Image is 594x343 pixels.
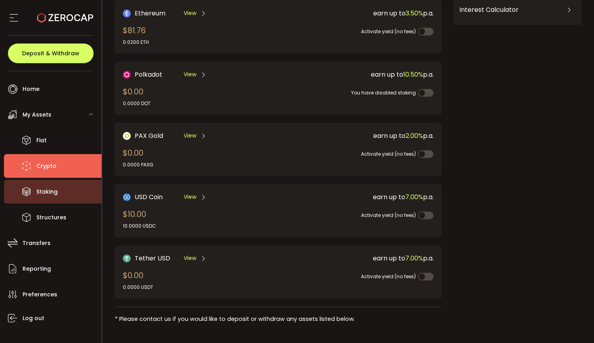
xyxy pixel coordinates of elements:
[36,160,56,172] span: Crypto
[184,254,196,262] span: View
[405,254,423,263] span: 7.00%
[123,284,153,291] div: 0.0000 USDT
[23,263,51,275] span: Reporting
[459,0,575,19] div: Interest Calculator
[278,131,434,141] div: earn up to p.a.
[135,70,162,79] span: Polkadot
[123,193,131,201] img: USD Coin
[135,8,165,18] span: Ethereum
[123,9,131,17] img: Ethereum
[115,315,442,323] div: * Please contact us if you would like to deposit or withdraw any assets listed below.
[123,39,149,46] div: 0.0200 ETH
[123,24,149,46] div: $81.76
[123,222,156,230] div: 10.0000 USDC
[135,131,163,141] span: PAX Gold
[23,109,51,121] span: My Assets
[406,9,423,18] span: 3.50%
[123,254,131,262] img: Tether USD
[123,132,131,140] img: PAX Gold
[278,192,434,202] div: earn up to p.a.
[8,43,94,63] button: Deposit & Withdraw
[278,253,434,263] div: earn up to p.a.
[123,100,150,107] div: 0.0000 DOT
[184,132,196,140] span: View
[36,186,58,198] span: Staking
[184,70,196,79] span: View
[22,51,79,56] span: Deposit & Withdraw
[405,192,423,202] span: 7.00%
[361,151,416,157] span: Activate yield (no fees)
[135,253,170,263] span: Tether USD
[406,131,423,140] span: 2.00%
[123,71,131,79] img: DOT
[184,193,196,201] span: View
[123,147,153,168] div: $0.00
[135,192,163,202] span: USD Coin
[23,313,44,324] span: Log out
[278,70,434,79] div: earn up to p.a.
[23,237,51,249] span: Transfers
[123,86,150,107] div: $0.00
[403,70,423,79] span: 10.50%
[351,89,416,96] span: You have disabled staking
[23,289,57,300] span: Preferences
[278,8,434,18] div: earn up to p.a.
[36,135,47,146] span: Fiat
[361,212,416,219] span: Activate yield (no fees)
[23,83,39,95] span: Home
[361,28,416,35] span: Activate yield (no fees)
[36,212,66,223] span: Structures
[361,273,416,280] span: Activate yield (no fees)
[123,161,153,168] div: 0.0000 PAXG
[123,208,156,230] div: $10.00
[184,9,196,17] span: View
[123,269,153,291] div: $0.00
